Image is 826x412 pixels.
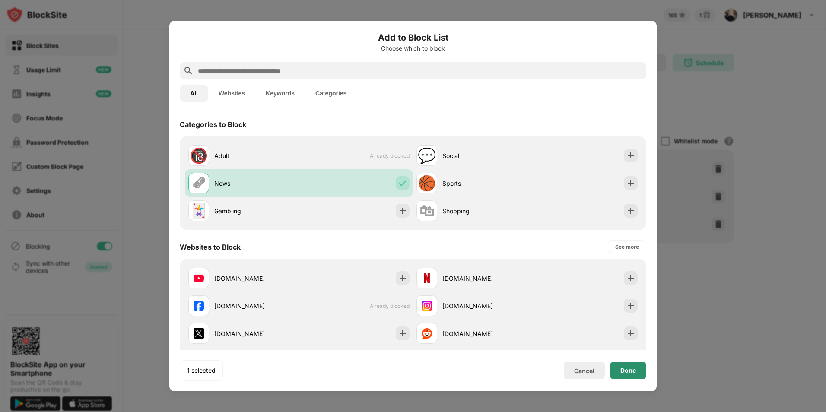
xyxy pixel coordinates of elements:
[419,202,434,220] div: 🛍
[180,243,241,251] div: Websites to Block
[418,147,436,165] div: 💬
[214,274,299,283] div: [DOMAIN_NAME]
[194,328,204,339] img: favicons
[255,85,305,102] button: Keywords
[305,85,357,102] button: Categories
[183,66,194,76] img: search.svg
[214,206,299,216] div: Gambling
[442,179,527,188] div: Sports
[422,301,432,311] img: favicons
[422,273,432,283] img: favicons
[574,367,594,374] div: Cancel
[214,301,299,311] div: [DOMAIN_NAME]
[442,329,527,338] div: [DOMAIN_NAME]
[442,151,527,160] div: Social
[190,147,208,165] div: 🔞
[442,274,527,283] div: [DOMAIN_NAME]
[615,243,639,251] div: See more
[370,152,410,159] span: Already blocked
[418,174,436,192] div: 🏀
[214,179,299,188] div: News
[194,301,204,311] img: favicons
[191,174,206,192] div: 🗞
[180,45,646,52] div: Choose which to block
[214,329,299,338] div: [DOMAIN_NAME]
[620,367,636,374] div: Done
[180,31,646,44] h6: Add to Block List
[442,206,527,216] div: Shopping
[214,151,299,160] div: Adult
[442,301,527,311] div: [DOMAIN_NAME]
[370,303,410,309] span: Already blocked
[187,366,216,375] div: 1 selected
[194,273,204,283] img: favicons
[180,120,246,129] div: Categories to Block
[422,328,432,339] img: favicons
[180,85,208,102] button: All
[208,85,255,102] button: Websites
[190,202,208,220] div: 🃏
